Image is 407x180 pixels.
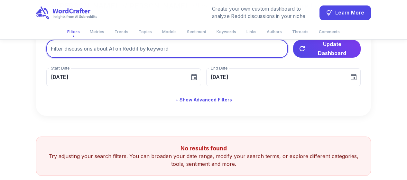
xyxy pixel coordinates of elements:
button: Comments [315,26,344,37]
button: Trends [111,26,132,37]
input: Filter discussions about AI on Reddit by keyword [46,40,288,58]
button: Choose date, selected date is Aug 5, 2025 [188,71,200,84]
button: Links [243,26,260,37]
button: Sentiment [183,26,210,37]
button: Choose date, selected date is Aug 17, 2025 [347,71,360,84]
button: Metrics [86,26,108,37]
button: Update Dashboard [293,40,361,58]
button: Keywords [213,26,240,37]
button: + Show Advanced Filters [173,94,235,106]
h5: No results found [44,145,363,152]
label: Start Date [51,65,69,71]
button: Threads [288,26,312,37]
button: Filters [63,26,84,37]
input: MM/DD/YYYY [206,68,345,86]
button: Authors [263,26,286,37]
p: Try adjusting your search filters. You can broaden your date range, modify your search terms, or ... [44,152,363,168]
button: Topics [135,26,156,37]
span: Learn More [335,9,364,17]
button: Models [158,26,180,37]
span: Update Dashboard [309,40,356,58]
button: Learn More [319,5,371,20]
input: MM/DD/YYYY [46,68,185,86]
label: End Date [211,65,227,71]
div: Create your own custom dashboard to analyze Reddit discussions in your niche [212,5,312,20]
